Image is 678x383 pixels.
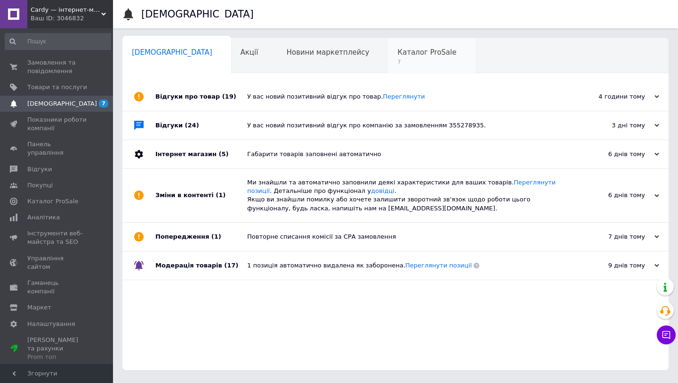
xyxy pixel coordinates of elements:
div: Ваш ID: 3046832 [31,14,113,23]
div: Ми знайшли та автоматично заповнили деякі характеристики для ваших товарів. . Детальніше про функ... [247,178,565,213]
span: Cardy — інтернет-магазин запчастин [31,6,101,14]
div: Повторне списання комісії за СРА замовлення [247,233,565,241]
span: 7 [99,100,108,108]
div: У вас новий позитивний відгук про товар. [247,92,565,101]
span: Покупці [27,181,53,190]
div: 6 днів тому [565,191,659,200]
h1: [DEMOGRAPHIC_DATA] [141,8,254,20]
span: Акції [241,48,258,57]
span: (17) [224,262,238,269]
a: Переглянути [383,93,425,100]
div: Попередження [155,223,247,251]
span: Маркет [27,303,51,312]
span: (24) [185,122,199,129]
div: Відгуки [155,111,247,140]
span: Налаштування [27,320,75,328]
span: Управління сайтом [27,254,87,271]
div: 9 днів тому [565,261,659,270]
span: (5) [218,150,228,158]
input: Пошук [5,33,111,50]
div: 6 днів тому [565,150,659,158]
div: У вас новий позитивний відгук про компанію за замовленням 355278935. [247,121,565,130]
span: Відгуки [27,165,52,174]
span: Товари та послуги [27,83,87,92]
span: Каталог ProSale [27,197,78,206]
span: 7 [397,58,456,66]
div: 1 позиція автоматично видалена як заборонена. [247,261,565,270]
span: Аналітика [27,213,60,222]
span: Новини маркетплейсу [286,48,369,57]
div: 3 дні тому [565,121,659,130]
span: (1) [211,233,221,240]
span: Інструменти веб-майстра та SEO [27,229,87,246]
a: довідці [371,187,395,194]
span: [DEMOGRAPHIC_DATA] [27,100,97,108]
span: Показники роботи компанії [27,116,87,133]
a: Переглянути позиції [405,262,472,269]
span: Каталог ProSale [397,48,456,57]
div: Відгуки про товар [155,83,247,111]
div: 7 днів тому [565,233,659,241]
div: Габарити товарів заповнені автоматично [247,150,565,158]
span: Гаманець компанії [27,279,87,296]
span: Замовлення та повідомлення [27,58,87,75]
div: Prom топ [27,353,87,361]
div: Інтернет магазин [155,140,247,168]
div: 4 години тому [565,92,659,101]
span: Панель управління [27,140,87,157]
button: Чат з покупцем [657,325,676,344]
span: (19) [222,93,236,100]
div: Зміни в контенті [155,169,247,222]
div: Модерація товарів [155,251,247,280]
span: [DEMOGRAPHIC_DATA] [132,48,212,57]
span: [PERSON_NAME] та рахунки [27,336,87,362]
span: (1) [216,191,226,199]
